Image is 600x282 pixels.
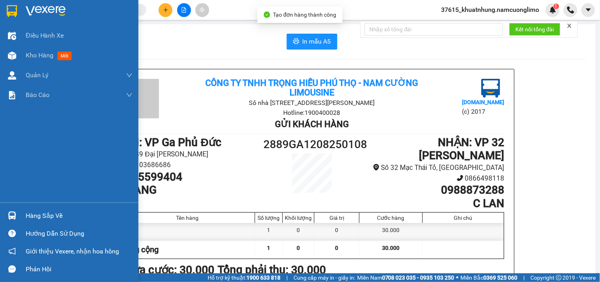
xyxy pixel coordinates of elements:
span: Hỗ trợ kỹ thuật: [208,273,280,282]
img: warehouse-icon [8,51,16,60]
input: Nhập số tổng đài [365,23,503,36]
span: down [126,92,132,98]
li: 2889 Đại [PERSON_NAME] [119,149,264,160]
div: Tên hàng [122,215,253,221]
strong: 0369 525 060 [484,274,518,281]
span: file-add [181,7,187,13]
span: down [126,72,132,78]
span: 30.000 [382,245,399,251]
span: environment [373,164,380,171]
span: In mẫu A5 [303,36,331,46]
div: 0 [283,223,314,241]
div: Phản hồi [26,263,132,275]
div: 1 [255,223,283,241]
h1: 0975599404 [119,170,264,184]
h1: QUANG [119,183,264,197]
span: copyright [556,275,562,280]
span: 1 [267,245,271,251]
span: question-circle [8,230,16,237]
img: warehouse-icon [8,32,16,40]
b: Chưa cước : 30.000 [119,263,215,276]
span: 1 [555,4,558,9]
span: close [567,23,572,29]
h1: 2889GA1208250108 [264,136,360,153]
span: mới [57,51,72,60]
div: Hàng sắp về [26,210,132,222]
strong: 0708 023 035 - 0935 103 250 [382,274,454,281]
span: ⚪️ [456,276,459,279]
b: Công ty TNHH Trọng Hiếu Phú Thọ - Nam Cường Limousine [96,9,309,31]
div: 0 [314,223,360,241]
strong: 1900 633 818 [246,274,280,281]
li: (c) 2017 [462,107,504,116]
button: aim [195,3,209,17]
button: plus [159,3,172,17]
span: Miền Bắc [461,273,518,282]
div: HS [120,223,256,241]
span: notification [8,248,16,255]
b: Công ty TNHH Trọng Hiếu Phú Thọ - Nam Cường Limousine [205,78,418,97]
span: 37615_khuatnhung.namcuonglimo [435,5,546,15]
span: Giới thiệu Vexere, nhận hoa hồng [26,246,119,256]
img: icon-new-feature [549,6,556,13]
span: printer [293,38,299,46]
span: | [286,273,288,282]
li: Hotline: 1900400028 [184,108,440,118]
sup: 1 [554,4,559,9]
span: phone [457,175,464,181]
img: logo-vxr [7,5,17,17]
span: plus [163,7,168,13]
img: warehouse-icon [8,211,16,220]
div: Hướng dẫn sử dụng [26,228,132,240]
div: Giá trị [316,215,357,221]
span: Điều hành xe [26,30,64,40]
button: printerIn mẫu A5 [287,34,337,50]
div: Số lượng [257,215,280,221]
b: Gửi khách hàng [275,119,349,129]
span: Kho hàng [26,51,53,59]
img: warehouse-icon [8,71,16,80]
h1: 0988873288 [360,183,504,197]
b: NHẬN : VP 32 [PERSON_NAME] [419,136,505,162]
span: 0 [297,245,300,251]
span: Quản Lý [26,70,49,80]
span: caret-down [585,6,592,13]
span: | [524,273,525,282]
span: aim [199,7,205,13]
img: logo.jpg [481,79,500,98]
span: Miền Nam [357,273,454,282]
li: Hotline: 1900400028 [74,43,331,53]
span: Cung cấp máy in - giấy in: [293,273,355,282]
li: Số nhà [STREET_ADDRESS][PERSON_NAME] [184,98,440,108]
img: solution-icon [8,91,16,99]
img: phone-icon [567,6,574,13]
h1: C LAN [360,197,504,210]
div: Cước hàng [362,215,420,221]
button: caret-down [581,3,595,17]
span: Báo cáo [26,90,49,100]
li: 0866498118 [360,173,504,184]
b: [DOMAIN_NAME] [462,99,504,105]
span: 0 [335,245,339,251]
span: message [8,265,16,273]
div: 30.000 [360,223,422,241]
li: Số nhà [STREET_ADDRESS][PERSON_NAME] [74,33,331,43]
b: Tổng phải thu: 30.000 [218,263,326,276]
span: check-circle [264,11,270,18]
span: Tạo đơn hàng thành công [273,11,337,18]
b: GỬI : VP Ga Phủ Đức [119,136,222,149]
div: Khối lượng [285,215,312,221]
li: Số 32 Mạc Thái Tổ, [GEOGRAPHIC_DATA] [360,162,504,173]
span: Tổng cộng [122,245,159,254]
button: Kết nối tổng đài [509,23,560,36]
button: file-add [177,3,191,17]
div: Ghi chú [425,215,502,221]
span: Kết nối tổng đài [516,25,554,34]
li: 02103686686 [119,160,264,170]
